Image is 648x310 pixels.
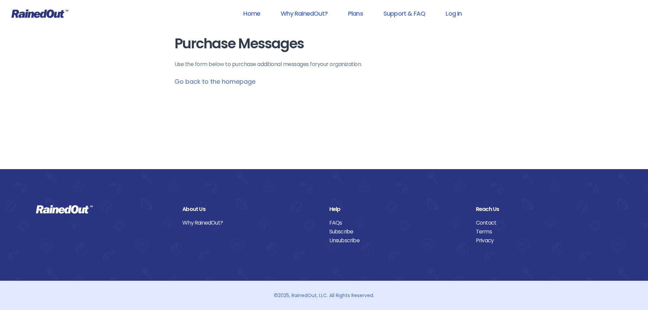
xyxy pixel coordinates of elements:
[329,218,466,227] a: FAQs
[182,205,319,214] div: About Us
[329,205,466,214] div: Help
[476,205,612,214] div: Reach Us
[339,6,372,21] a: Plans
[175,36,474,51] h1: Purchase Messages
[329,236,466,245] a: Unsubscribe
[175,77,255,86] a: Go back to the homepage
[375,6,434,21] a: Support & FAQ
[476,236,612,245] a: Privacy
[476,227,612,236] a: Terms
[329,227,466,236] a: Subscribe
[234,6,269,21] a: Home
[476,218,612,227] a: Contact
[182,218,319,227] a: Why RainedOut?
[175,60,474,68] p: Use the form below to purchase additional messages for your organization .
[437,6,470,21] a: Log In
[272,6,336,21] a: Why RainedOut?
